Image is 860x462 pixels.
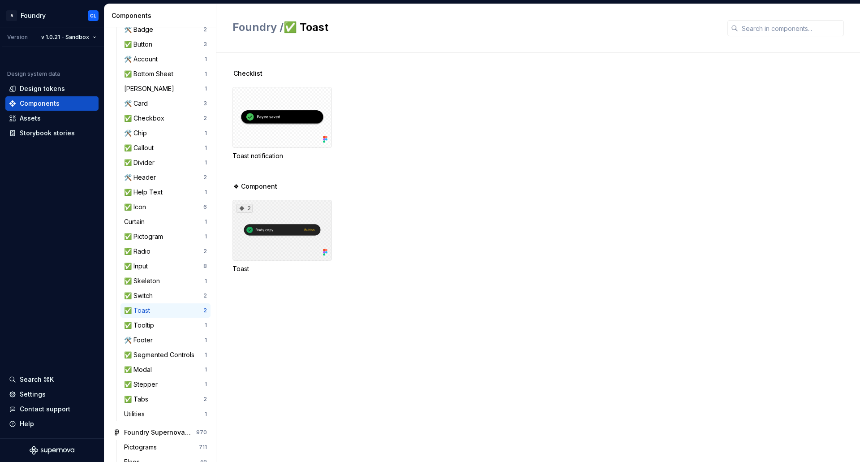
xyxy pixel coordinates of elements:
[203,100,207,107] div: 3
[2,6,102,25] button: AFoundryCL
[120,348,211,362] a: ✅ Segmented Controls1
[120,37,211,52] a: ✅ Button3
[124,336,156,345] div: 🛠️ Footer
[196,429,207,436] div: 970
[203,41,207,48] div: 3
[120,22,211,37] a: 🛠️ Badge2
[205,144,207,151] div: 1
[203,292,207,299] div: 2
[205,56,207,63] div: 1
[120,303,211,318] a: ✅ Toast2
[203,203,207,211] div: 6
[236,204,253,213] div: 2
[20,405,70,414] div: Contact support
[120,259,211,273] a: ✅ Input8
[5,96,99,111] a: Components
[124,232,167,241] div: ✅ Pictogram
[21,11,46,20] div: Foundry
[112,11,212,20] div: Components
[120,377,211,392] a: ✅ Stepper1
[205,218,207,225] div: 1
[124,306,154,315] div: ✅ Toast
[738,20,844,36] input: Search in components...
[41,34,89,41] span: v 1.0.21 - Sandbox
[124,69,177,78] div: ✅ Bottom Sheet
[205,159,207,166] div: 1
[20,99,60,108] div: Components
[203,115,207,122] div: 2
[124,129,150,138] div: 🛠️ Chip
[120,392,211,406] a: ✅ Tabs2
[124,158,158,167] div: ✅ Divider
[124,203,150,212] div: ✅ Icon
[205,410,207,418] div: 1
[5,387,99,402] a: Settings
[90,12,96,19] div: CL
[5,126,99,140] a: Storybook stories
[205,322,207,329] div: 1
[205,233,207,240] div: 1
[205,351,207,358] div: 1
[124,350,198,359] div: ✅ Segmented Controls
[124,410,148,419] div: Utilities
[205,337,207,344] div: 1
[124,40,156,49] div: ✅ Button
[203,174,207,181] div: 2
[232,200,332,273] div: 2Toast
[124,262,151,271] div: ✅ Input
[205,366,207,373] div: 1
[120,289,211,303] a: ✅ Switch2
[124,55,161,64] div: 🛠️ Account
[120,407,211,421] a: Utilities1
[124,188,166,197] div: ✅ Help Text
[203,307,207,314] div: 2
[120,170,211,185] a: 🛠️ Header2
[205,85,207,92] div: 1
[110,425,211,440] a: Foundry Supernova Assets970
[124,143,157,152] div: ✅ Callout
[232,87,332,160] div: Toast notification
[7,34,28,41] div: Version
[124,380,161,389] div: ✅ Stepper
[120,52,211,66] a: 🛠️ Account1
[120,82,211,96] a: [PERSON_NAME]1
[20,129,75,138] div: Storybook stories
[120,333,211,347] a: 🛠️ Footer1
[120,126,211,140] a: 🛠️ Chip1
[232,21,284,34] span: Foundry /
[5,82,99,96] a: Design tokens
[6,10,17,21] div: A
[120,200,211,214] a: ✅ Icon6
[203,26,207,33] div: 2
[199,444,207,451] div: 711
[120,363,211,377] a: ✅ Modal1
[124,428,191,437] div: Foundry Supernova Assets
[124,173,159,182] div: 🛠️ Header
[124,247,154,256] div: ✅ Radio
[20,114,41,123] div: Assets
[232,264,332,273] div: Toast
[124,321,158,330] div: ✅ Tooltip
[5,372,99,387] button: Search ⌘K
[120,111,211,125] a: ✅ Checkbox2
[5,111,99,125] a: Assets
[5,402,99,416] button: Contact support
[124,365,155,374] div: ✅ Modal
[124,443,160,452] div: Pictograms
[20,375,54,384] div: Search ⌘K
[233,69,262,78] span: Checklist
[120,141,211,155] a: ✅ Callout1
[7,70,60,78] div: Design system data
[20,390,46,399] div: Settings
[20,419,34,428] div: Help
[124,276,163,285] div: ✅ Skeleton
[124,114,168,123] div: ✅ Checkbox
[205,381,207,388] div: 1
[124,217,148,226] div: Curtain
[30,446,74,455] svg: Supernova Logo
[205,130,207,137] div: 1
[124,25,157,34] div: 🛠️ Badge
[203,396,207,403] div: 2
[120,274,211,288] a: ✅ Skeleton1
